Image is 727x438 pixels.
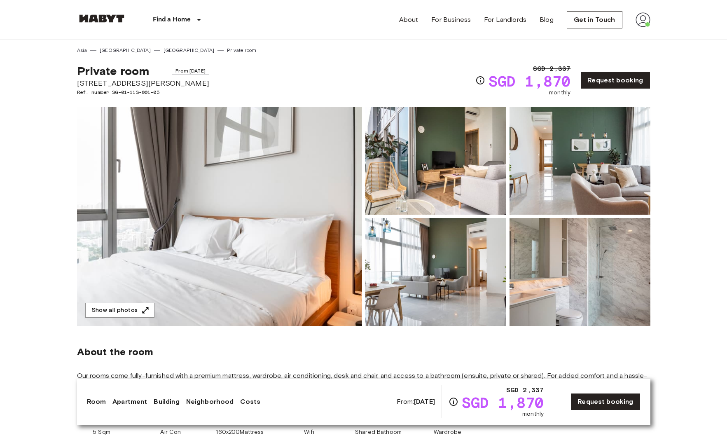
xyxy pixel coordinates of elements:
a: For Business [431,15,471,25]
span: SGD 2,337 [533,64,570,74]
a: Neighborhood [186,397,234,407]
span: 5 Sqm [93,428,110,436]
a: Apartment [112,397,147,407]
img: Picture of unit SG-01-113-001-05 [510,107,650,215]
span: 160x200Mattress [216,428,264,436]
a: Costs [240,397,260,407]
span: About the room [77,346,650,358]
svg: Check cost overview for full price breakdown. Please note that discounts apply to new joiners onl... [449,397,458,407]
a: Private room [227,47,256,54]
button: Show all photos [85,303,154,318]
a: Building [154,397,179,407]
a: For Landlords [484,15,526,25]
img: Marketing picture of unit SG-01-113-001-05 [77,107,362,326]
img: Picture of unit SG-01-113-001-05 [365,218,506,326]
a: Blog [540,15,554,25]
span: SGD 2,337 [506,385,544,395]
a: Get in Touch [567,11,622,28]
p: Find a Home [153,15,191,25]
a: About [399,15,418,25]
span: monthly [522,410,544,418]
img: Picture of unit SG-01-113-001-05 [510,218,650,326]
a: [GEOGRAPHIC_DATA] [100,47,151,54]
span: Wardrobe [434,428,461,436]
span: SGD 1,870 [489,74,570,89]
span: Private room [77,64,150,78]
b: [DATE] [414,398,435,405]
a: Room [87,397,106,407]
img: Picture of unit SG-01-113-001-05 [365,107,506,215]
span: From: [397,397,435,406]
a: [GEOGRAPHIC_DATA] [164,47,215,54]
span: SGD 1,870 [462,395,544,410]
span: Ref. number SG-01-113-001-05 [77,89,209,96]
svg: Check cost overview for full price breakdown. Please note that discounts apply to new joiners onl... [475,75,485,85]
span: Wifi [304,428,314,436]
span: monthly [549,89,570,97]
a: Request booking [570,393,640,410]
span: From [DATE] [172,67,209,75]
span: Shared Bathoom [355,428,402,436]
img: avatar [636,12,650,27]
span: [STREET_ADDRESS][PERSON_NAME] [77,78,209,89]
a: Request booking [580,72,650,89]
span: Air Con [160,428,181,436]
a: Asia [77,47,87,54]
span: Our rooms come fully-furnished with a premium mattress, wardrobe, air conditioning, desk and chai... [77,371,650,398]
img: Habyt [77,14,126,23]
